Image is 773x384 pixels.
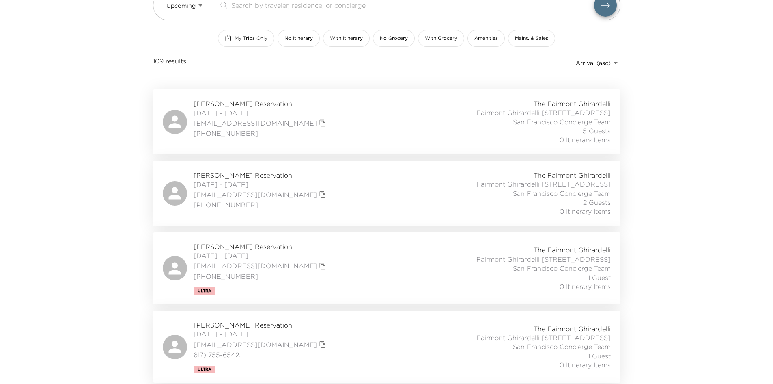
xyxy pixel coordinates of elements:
span: 109 results [153,56,186,69]
button: With Grocery [418,30,464,47]
span: Maint. & Sales [515,35,548,42]
span: The Fairmont Ghirardelli [534,324,611,333]
span: The Fairmont Ghirardelli [534,99,611,108]
span: Ultra [198,289,211,293]
span: 2 Guests [583,198,611,207]
a: [PERSON_NAME] Reservation[DATE] - [DATE][EMAIL_ADDRESS][DOMAIN_NAME]copy primary member email617)... [153,311,620,383]
span: San Francisco Concierge Team [513,117,611,126]
span: [PHONE_NUMBER] [194,272,328,281]
button: With Itinerary [323,30,370,47]
button: copy primary member email [317,189,328,200]
span: 1 Guest [588,273,611,282]
span: The Fairmont Ghirardelli [534,171,611,180]
span: Upcoming [166,2,196,9]
span: Arrival (asc) [576,59,611,67]
button: No Itinerary [278,30,320,47]
input: Search by traveler, residence, or concierge [231,0,594,10]
span: Fairmont Ghirardelli [STREET_ADDRESS] [476,108,611,117]
button: copy primary member email [317,260,328,272]
span: San Francisco Concierge Team [513,342,611,351]
span: [PHONE_NUMBER] [194,200,328,209]
span: Fairmont Ghirardelli [STREET_ADDRESS] [476,255,611,264]
span: [PERSON_NAME] Reservation [194,171,328,180]
span: San Francisco Concierge Team [513,264,611,273]
button: Amenities [467,30,505,47]
button: Maint. & Sales [508,30,555,47]
span: Ultra [198,367,211,372]
a: [PERSON_NAME] Reservation[DATE] - [DATE][EMAIL_ADDRESS][DOMAIN_NAME]copy primary member email[PHO... [153,232,620,304]
span: 0 Itinerary Items [560,207,611,216]
span: [PERSON_NAME] Reservation [194,99,328,108]
a: [PERSON_NAME] Reservation[DATE] - [DATE][EMAIL_ADDRESS][DOMAIN_NAME]copy primary member email[PHO... [153,89,620,154]
span: 0 Itinerary Items [560,360,611,369]
span: With Itinerary [330,35,363,42]
button: copy primary member email [317,117,328,129]
span: San Francisco Concierge Team [513,189,611,198]
span: [DATE] - [DATE] [194,108,328,117]
a: [EMAIL_ADDRESS][DOMAIN_NAME] [194,190,317,199]
a: [EMAIL_ADDRESS][DOMAIN_NAME] [194,261,317,270]
a: [EMAIL_ADDRESS][DOMAIN_NAME] [194,119,317,128]
span: 0 Itinerary Items [560,282,611,291]
span: 5 Guests [583,126,611,135]
button: No Grocery [373,30,415,47]
span: [DATE] - [DATE] [194,251,328,260]
span: 617) 755-6542. [194,350,328,359]
span: Amenities [474,35,498,42]
button: copy primary member email [317,339,328,350]
span: The Fairmont Ghirardelli [534,245,611,254]
span: [DATE] - [DATE] [194,180,328,189]
span: 1 Guest [588,351,611,360]
span: Fairmont Ghirardelli [STREET_ADDRESS] [476,333,611,342]
span: [DATE] - [DATE] [194,330,328,338]
span: [PERSON_NAME] Reservation [194,321,328,330]
a: [EMAIL_ADDRESS][DOMAIN_NAME] [194,340,317,349]
span: 0 Itinerary Items [560,135,611,144]
span: No Itinerary [284,35,313,42]
a: [PERSON_NAME] Reservation[DATE] - [DATE][EMAIL_ADDRESS][DOMAIN_NAME]copy primary member email[PHO... [153,161,620,226]
span: With Grocery [425,35,457,42]
span: [PERSON_NAME] Reservation [194,242,328,251]
span: Fairmont Ghirardelli [STREET_ADDRESS] [476,180,611,189]
button: My Trips Only [218,30,274,47]
span: [PHONE_NUMBER] [194,129,328,138]
span: My Trips Only [235,35,267,42]
span: No Grocery [380,35,408,42]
